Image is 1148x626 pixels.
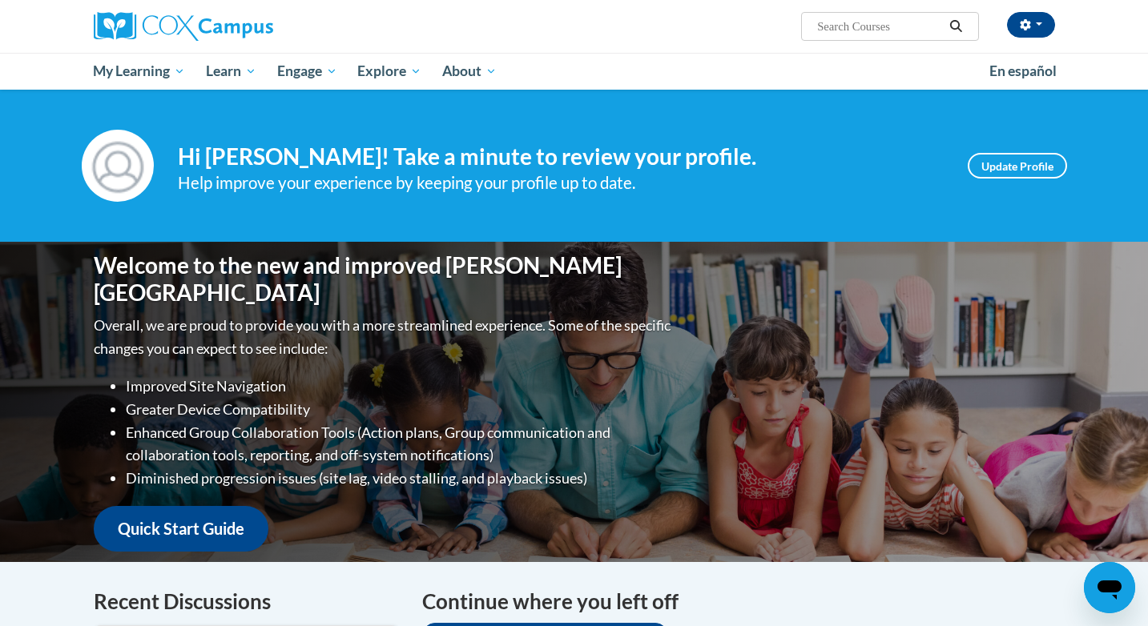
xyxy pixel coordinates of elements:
[70,53,1079,90] div: Main menu
[126,398,675,421] li: Greater Device Compatibility
[126,467,675,490] li: Diminished progression issues (site lag, video stalling, and playback issues)
[1084,562,1135,613] iframe: Button to launch messaging window
[442,62,497,81] span: About
[82,130,154,202] img: Profile Image
[126,375,675,398] li: Improved Site Navigation
[94,12,398,41] a: Cox Campus
[94,252,675,306] h1: Welcome to the new and improved [PERSON_NAME][GEOGRAPHIC_DATA]
[94,506,268,552] a: Quick Start Guide
[178,143,944,171] h4: Hi [PERSON_NAME]! Take a minute to review your profile.
[267,53,348,90] a: Engage
[206,62,256,81] span: Learn
[1007,12,1055,38] button: Account Settings
[968,153,1067,179] a: Update Profile
[126,421,675,467] li: Enhanced Group Collaboration Tools (Action plans, Group communication and collaboration tools, re...
[94,314,675,360] p: Overall, we are proud to provide you with a more streamlined experience. Some of the specific cha...
[816,17,944,36] input: Search Courses
[195,53,267,90] a: Learn
[422,586,1055,617] h4: Continue where you left off
[178,170,944,196] div: Help improve your experience by keeping your profile up to date.
[94,586,398,617] h4: Recent Discussions
[93,62,185,81] span: My Learning
[357,62,421,81] span: Explore
[979,54,1067,88] a: En español
[347,53,432,90] a: Explore
[944,17,968,36] button: Search
[277,62,337,81] span: Engage
[94,12,273,41] img: Cox Campus
[83,53,196,90] a: My Learning
[432,53,507,90] a: About
[989,62,1057,79] span: En español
